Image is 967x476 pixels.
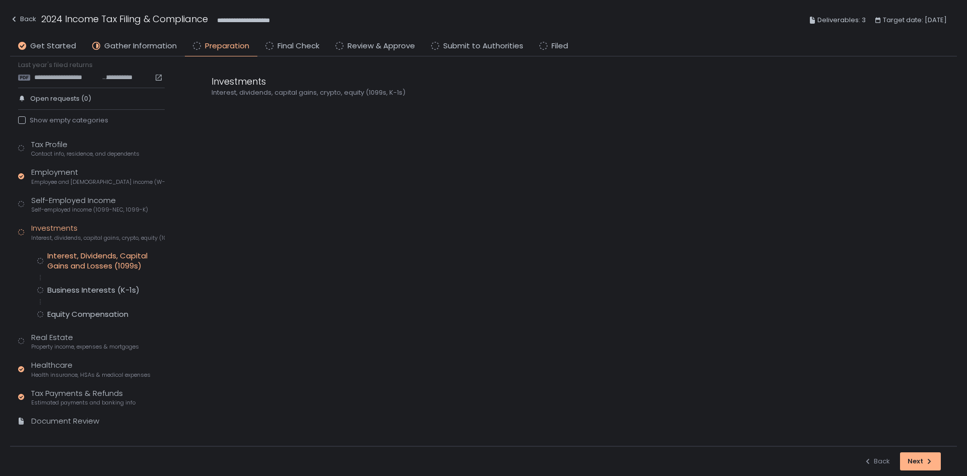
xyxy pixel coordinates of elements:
button: Next [900,452,941,470]
div: Last year's filed returns [18,60,165,82]
span: Target date: [DATE] [883,14,947,26]
span: Health insurance, HSAs & medical expenses [31,371,151,379]
span: Deliverables: 3 [817,14,866,26]
span: Review & Approve [348,40,415,52]
div: Self-Employed Income [31,195,148,214]
div: Next [908,457,933,466]
h1: 2024 Income Tax Filing & Compliance [41,12,208,26]
div: Interest, Dividends, Capital Gains and Losses (1099s) [47,251,165,271]
span: Self-employed income (1099-NEC, 1099-K) [31,206,148,214]
span: Filed [551,40,568,52]
div: Business Interests (K-1s) [47,285,140,295]
div: Investments [212,75,695,88]
span: Preparation [205,40,249,52]
button: Back [864,452,890,470]
div: Document Review [31,416,99,427]
span: Employee and [DEMOGRAPHIC_DATA] income (W-2s) [31,178,165,186]
span: Submit to Authorities [443,40,523,52]
div: Employment [31,167,165,186]
div: Tax Payments & Refunds [31,388,135,407]
span: Final Check [278,40,319,52]
span: Contact info, residence, and dependents [31,150,140,158]
div: Equity Compensation [47,309,128,319]
span: Get Started [30,40,76,52]
div: Real Estate [31,332,139,351]
span: Property income, expenses & mortgages [31,343,139,351]
div: Interest, dividends, capital gains, crypto, equity (1099s, K-1s) [212,88,695,97]
div: Back [864,457,890,466]
div: Back [10,13,36,25]
span: Interest, dividends, capital gains, crypto, equity (1099s, K-1s) [31,234,165,242]
div: Investments [31,223,165,242]
span: Open requests (0) [30,94,91,103]
div: Healthcare [31,360,151,379]
span: Estimated payments and banking info [31,399,135,406]
div: Tax Profile [31,139,140,158]
button: Back [10,12,36,29]
span: Gather Information [104,40,177,52]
